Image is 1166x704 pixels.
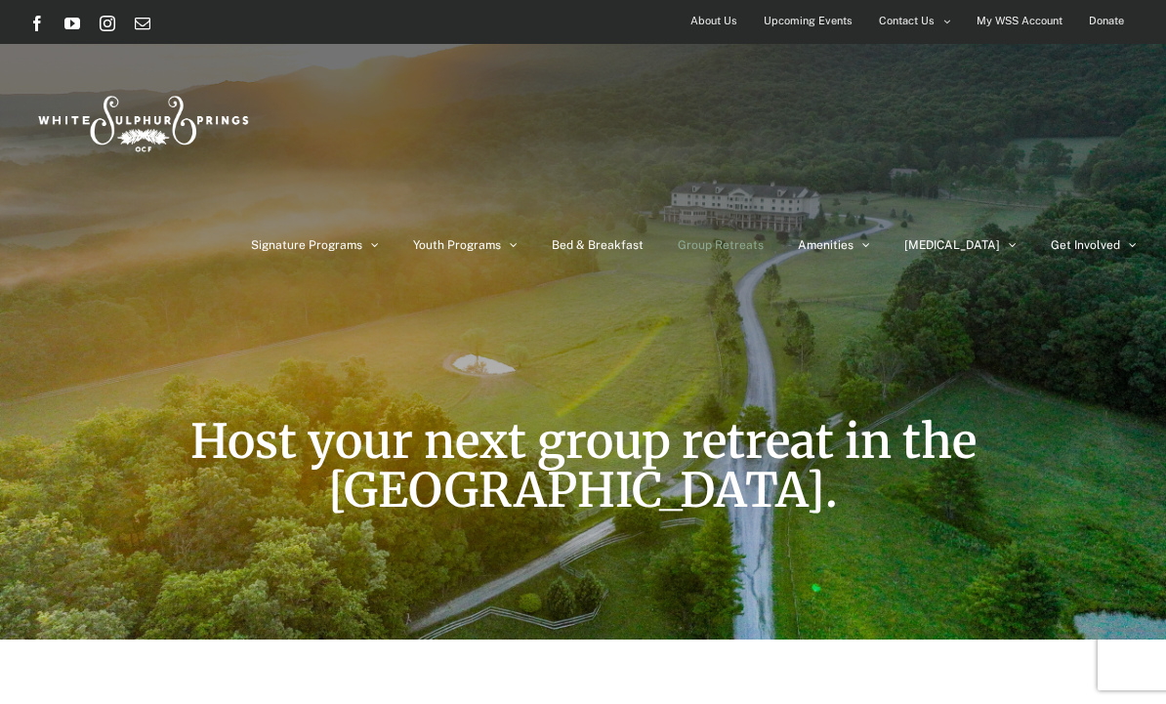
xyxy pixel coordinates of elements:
[678,239,764,251] span: Group Retreats
[879,7,935,35] span: Contact Us
[904,196,1017,294] a: [MEDICAL_DATA]
[135,16,150,31] a: Email
[64,16,80,31] a: YouTube
[29,16,45,31] a: Facebook
[190,412,977,519] span: Host your next group retreat in the [GEOGRAPHIC_DATA].
[904,239,1000,251] span: [MEDICAL_DATA]
[251,239,362,251] span: Signature Programs
[798,196,870,294] a: Amenities
[1089,7,1124,35] span: Donate
[1051,239,1120,251] span: Get Involved
[764,7,853,35] span: Upcoming Events
[678,196,764,294] a: Group Retreats
[552,239,644,251] span: Bed & Breakfast
[413,239,501,251] span: Youth Programs
[1051,196,1137,294] a: Get Involved
[100,16,115,31] a: Instagram
[977,7,1062,35] span: My WSS Account
[690,7,737,35] span: About Us
[413,196,518,294] a: Youth Programs
[798,239,854,251] span: Amenities
[251,196,1137,294] nav: Main Menu
[29,74,254,166] img: White Sulphur Springs Logo
[552,196,644,294] a: Bed & Breakfast
[251,196,379,294] a: Signature Programs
